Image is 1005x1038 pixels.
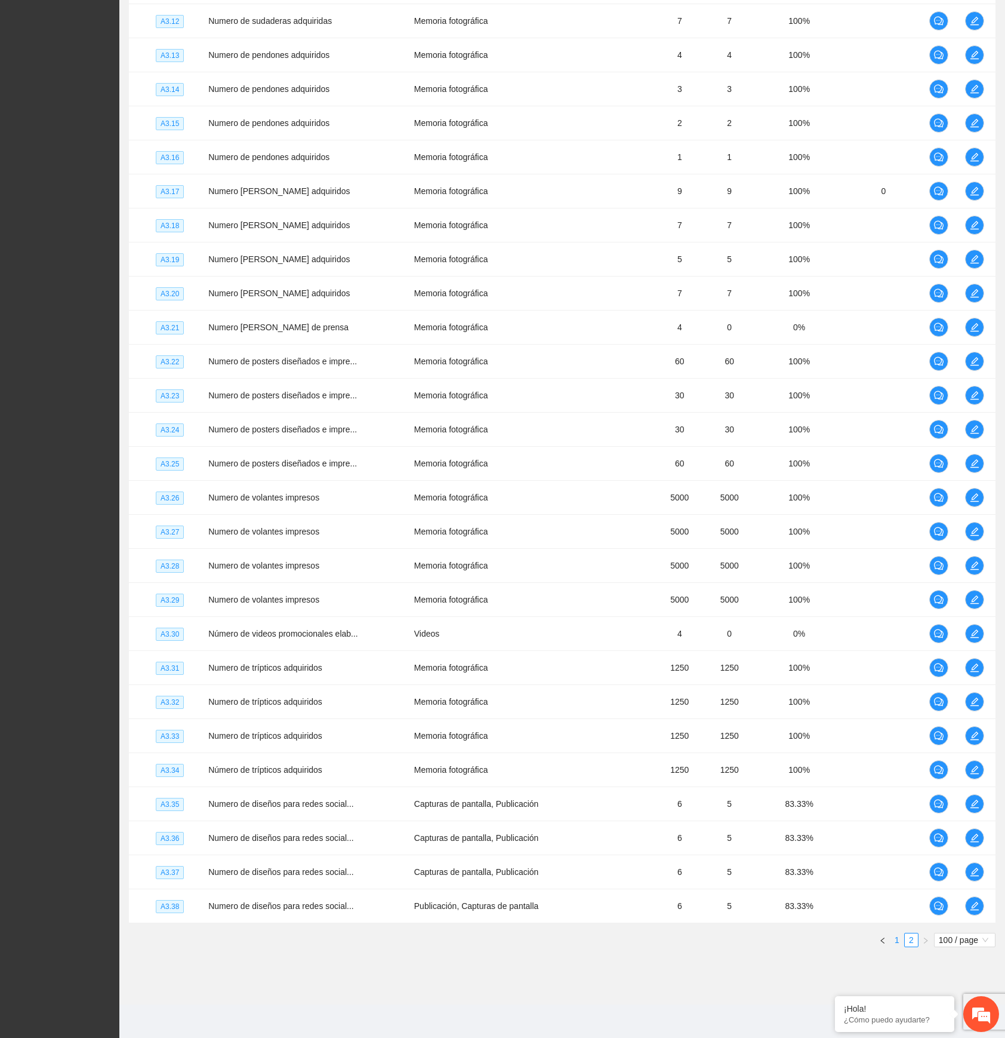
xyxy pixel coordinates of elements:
span: Numero de posters diseñados e impre... [208,357,357,366]
button: edit [965,556,984,575]
td: 1250 [702,651,756,685]
button: edit [965,624,984,643]
button: comment [929,352,948,371]
button: comment [929,692,948,711]
td: 100% [756,685,842,719]
td: 100% [756,277,842,311]
td: Capturas de pantalla, Publicación [409,855,657,889]
span: Numero de posters diseñados e impre... [208,459,357,468]
span: A3.15 [156,117,184,130]
span: A3.23 [156,389,184,403]
td: 0 [702,311,756,345]
td: 0 [702,617,756,651]
li: 2 [904,933,918,947]
span: A3.27 [156,526,184,539]
td: Memoria fotográfica [409,208,657,242]
td: Numero de trípticos adquiridos [204,685,409,719]
button: comment [929,284,948,303]
td: 100% [756,208,842,242]
span: Estamos en línea. [69,159,165,280]
td: Memoria fotográfica [409,753,657,787]
span: edit [966,867,984,877]
td: Memoria fotográfica [409,4,657,38]
span: A3.20 [156,287,184,300]
td: Memoria fotográfica [409,685,657,719]
td: Numero [PERSON_NAME] adquiridos [204,277,409,311]
td: 1250 [656,685,702,719]
td: Numero de volantes impresos [204,481,409,515]
td: 83.33% [756,821,842,855]
span: edit [966,595,984,604]
button: edit [965,760,984,779]
span: A3.24 [156,423,184,437]
td: 100% [756,106,842,140]
span: edit [966,731,984,741]
td: Memoria fotográfica [409,140,657,174]
span: Numero de posters diseñados e impre... [208,425,357,434]
td: 2 [702,106,756,140]
span: A3.30 [156,628,184,641]
td: Memoria fotográfica [409,72,657,106]
button: comment [929,522,948,541]
td: Memoria fotográfica [409,174,657,208]
span: Numero de diseños para redes social... [208,867,354,877]
button: comment [929,318,948,337]
td: Numero [PERSON_NAME] adquiridos [204,242,409,277]
span: A3.25 [156,457,184,471]
td: Numero de volantes impresos [204,515,409,549]
button: comment [929,624,948,643]
p: ¿Cómo puedo ayudarte? [844,1015,945,1024]
button: comment [929,828,948,847]
td: 4 [656,311,702,345]
button: comment [929,760,948,779]
span: A3.32 [156,696,184,709]
span: A3.22 [156,355,184,368]
td: Numero de pendones adquiridos [204,38,409,72]
span: A3.33 [156,730,184,743]
span: A3.17 [156,185,184,198]
span: edit [966,118,984,128]
td: Memoria fotográfica [409,447,657,481]
button: edit [965,11,984,30]
td: 1250 [656,651,702,685]
td: 6 [656,855,702,889]
button: edit [965,318,984,337]
li: Next Page [918,933,933,947]
td: Publicación, Capturas de pantalla [409,889,657,923]
td: 5 [702,889,756,923]
td: Memoria fotográfica [409,719,657,753]
button: comment [929,896,948,916]
td: Capturas de pantalla, Publicación [409,821,657,855]
td: 5 [702,855,756,889]
td: 100% [756,481,842,515]
li: 1 [890,933,904,947]
button: comment [929,45,948,65]
span: 100 / page [939,933,991,947]
td: 5000 [656,549,702,583]
a: 2 [905,933,918,947]
td: 7 [702,4,756,38]
span: edit [966,561,984,570]
button: edit [965,420,984,439]
span: edit [966,323,984,332]
button: edit [965,216,984,235]
td: 6 [656,787,702,821]
span: edit [966,357,984,366]
td: 5 [656,242,702,277]
td: Numero de pendones adquiridos [204,140,409,174]
td: 30 [656,413,702,447]
span: A3.36 [156,832,184,845]
button: comment [929,79,948,99]
button: comment [929,113,948,133]
td: 100% [756,549,842,583]
span: A3.12 [156,15,184,28]
td: Numero de trípticos adquiridos [204,719,409,753]
td: Numero de trípticos adquiridos [204,651,409,685]
td: 5000 [702,481,756,515]
span: edit [966,186,984,196]
span: left [879,937,886,944]
button: comment [929,420,948,439]
button: edit [965,590,984,609]
span: edit [966,901,984,911]
td: 83.33% [756,889,842,923]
